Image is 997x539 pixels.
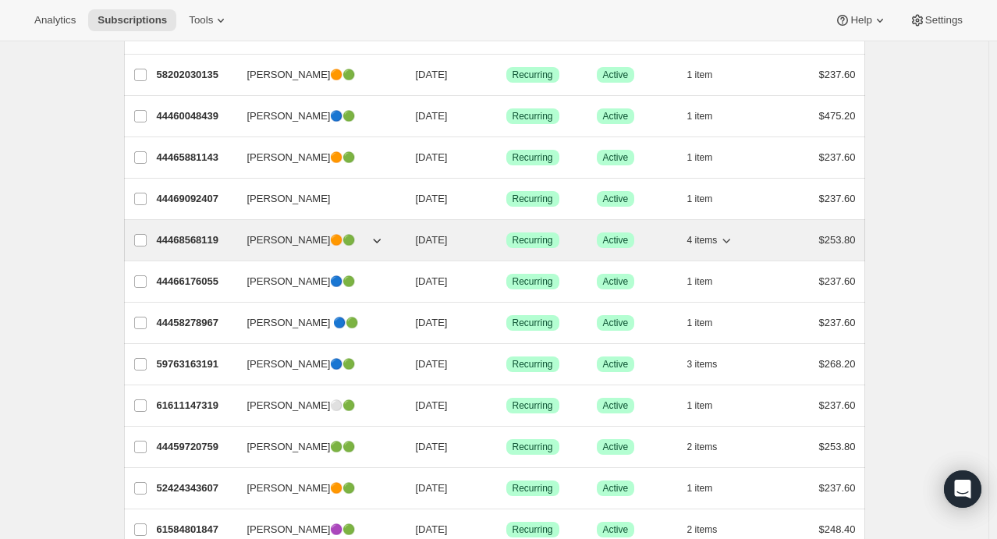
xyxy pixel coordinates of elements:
[819,441,856,452] span: $253.80
[603,110,629,122] span: Active
[157,398,235,413] p: 61611147319
[189,14,213,27] span: Tools
[157,108,235,124] p: 44460048439
[247,108,356,124] span: [PERSON_NAME]🔵🟢
[603,441,629,453] span: Active
[819,151,856,163] span: $237.60
[687,436,735,458] button: 2 items
[157,147,856,168] div: 44465881143[PERSON_NAME]🟠🟢[DATE]SuccessRecurringSuccessActive1 item$237.60
[25,9,85,31] button: Analytics
[238,393,394,418] button: [PERSON_NAME]⚪🟢
[238,434,394,459] button: [PERSON_NAME]🟢🟢
[819,275,856,287] span: $237.60
[687,234,718,246] span: 4 items
[687,395,730,417] button: 1 item
[687,271,730,293] button: 1 item
[238,476,394,501] button: [PERSON_NAME]🟠🟢
[34,14,76,27] span: Analytics
[416,399,448,411] span: [DATE]
[513,523,553,536] span: Recurring
[513,441,553,453] span: Recurring
[687,317,713,329] span: 1 item
[247,67,356,83] span: [PERSON_NAME]🟠🟢
[603,275,629,288] span: Active
[247,191,331,207] span: [PERSON_NAME]
[157,312,856,334] div: 44458278967[PERSON_NAME] 🔵🟢[DATE]SuccessRecurringSuccessActive1 item$237.60
[513,69,553,81] span: Recurring
[179,9,238,31] button: Tools
[157,315,235,331] p: 44458278967
[687,188,730,210] button: 1 item
[603,193,629,205] span: Active
[416,110,448,122] span: [DATE]
[819,110,856,122] span: $475.20
[687,523,718,536] span: 2 items
[819,69,856,80] span: $237.60
[513,193,553,205] span: Recurring
[687,147,730,168] button: 1 item
[247,480,356,496] span: [PERSON_NAME]🟠🟢
[157,188,856,210] div: 44469092407[PERSON_NAME][DATE]SuccessRecurringSuccessActive1 item$237.60
[513,317,553,329] span: Recurring
[157,274,235,289] p: 44466176055
[603,69,629,81] span: Active
[98,14,167,27] span: Subscriptions
[819,523,856,535] span: $248.40
[238,352,394,377] button: [PERSON_NAME]🔵🟢
[157,522,235,537] p: 61584801847
[687,482,713,495] span: 1 item
[925,14,963,27] span: Settings
[157,356,235,372] p: 59763163191
[157,150,235,165] p: 44465881143
[157,232,235,248] p: 44468568119
[157,229,856,251] div: 44468568119[PERSON_NAME]🟠🟢[DATE]SuccessRecurringSuccessActive4 items$253.80
[944,470,981,508] div: Open Intercom Messenger
[238,104,394,129] button: [PERSON_NAME]🔵🟢
[88,9,176,31] button: Subscriptions
[687,193,713,205] span: 1 item
[238,269,394,294] button: [PERSON_NAME]🔵🟢
[238,186,394,211] button: [PERSON_NAME]
[247,356,356,372] span: [PERSON_NAME]🔵🟢
[247,274,356,289] span: [PERSON_NAME]🔵🟢
[819,482,856,494] span: $237.60
[513,234,553,246] span: Recurring
[238,228,394,253] button: [PERSON_NAME]🟠🟢
[416,523,448,535] span: [DATE]
[900,9,972,31] button: Settings
[687,229,735,251] button: 4 items
[603,151,629,164] span: Active
[850,14,871,27] span: Help
[157,439,235,455] p: 44459720759
[247,439,356,455] span: [PERSON_NAME]🟢🟢
[416,275,448,287] span: [DATE]
[513,482,553,495] span: Recurring
[513,275,553,288] span: Recurring
[416,193,448,204] span: [DATE]
[416,234,448,246] span: [DATE]
[687,105,730,127] button: 1 item
[825,9,896,31] button: Help
[687,399,713,412] span: 1 item
[603,317,629,329] span: Active
[687,441,718,453] span: 2 items
[513,399,553,412] span: Recurring
[416,69,448,80] span: [DATE]
[513,110,553,122] span: Recurring
[513,358,553,371] span: Recurring
[247,150,356,165] span: [PERSON_NAME]🟠🟢
[603,482,629,495] span: Active
[687,312,730,334] button: 1 item
[247,232,356,248] span: [PERSON_NAME]🟠🟢
[603,399,629,412] span: Active
[157,353,856,375] div: 59763163191[PERSON_NAME]🔵🟢[DATE]SuccessRecurringSuccessActive3 items$268.20
[687,64,730,86] button: 1 item
[687,353,735,375] button: 3 items
[603,358,629,371] span: Active
[157,395,856,417] div: 61611147319[PERSON_NAME]⚪🟢[DATE]SuccessRecurringSuccessActive1 item$237.60
[238,310,394,335] button: [PERSON_NAME] 🔵🟢
[157,480,235,496] p: 52424343607
[687,477,730,499] button: 1 item
[157,191,235,207] p: 44469092407
[416,482,448,494] span: [DATE]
